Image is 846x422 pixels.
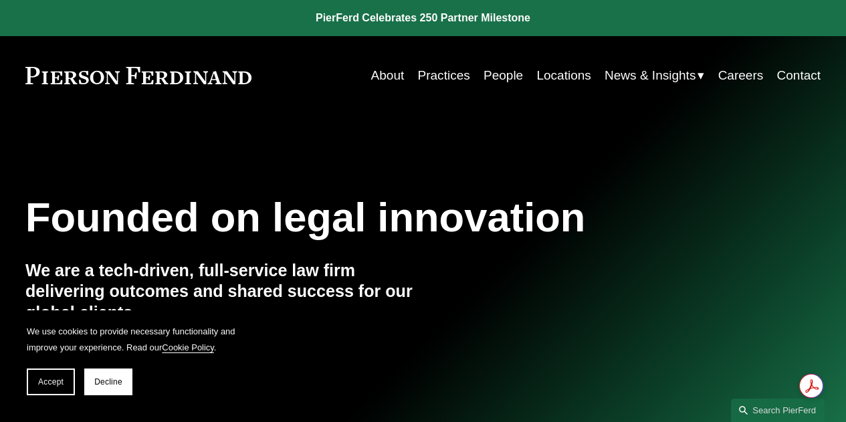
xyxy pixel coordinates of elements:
[418,63,470,88] a: Practices
[38,377,64,387] span: Accept
[162,342,214,352] a: Cookie Policy
[13,310,254,409] section: Cookie banner
[27,324,241,355] p: We use cookies to provide necessary functionality and improve your experience. Read our .
[84,368,132,395] button: Decline
[94,377,122,387] span: Decline
[484,63,523,88] a: People
[777,63,821,88] a: Contact
[25,260,423,324] h4: We are a tech-driven, full-service law firm delivering outcomes and shared success for our global...
[718,63,764,88] a: Careers
[25,194,688,241] h1: Founded on legal innovation
[731,399,825,422] a: Search this site
[605,63,704,88] a: folder dropdown
[371,63,405,88] a: About
[536,63,591,88] a: Locations
[605,64,696,87] span: News & Insights
[27,368,75,395] button: Accept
